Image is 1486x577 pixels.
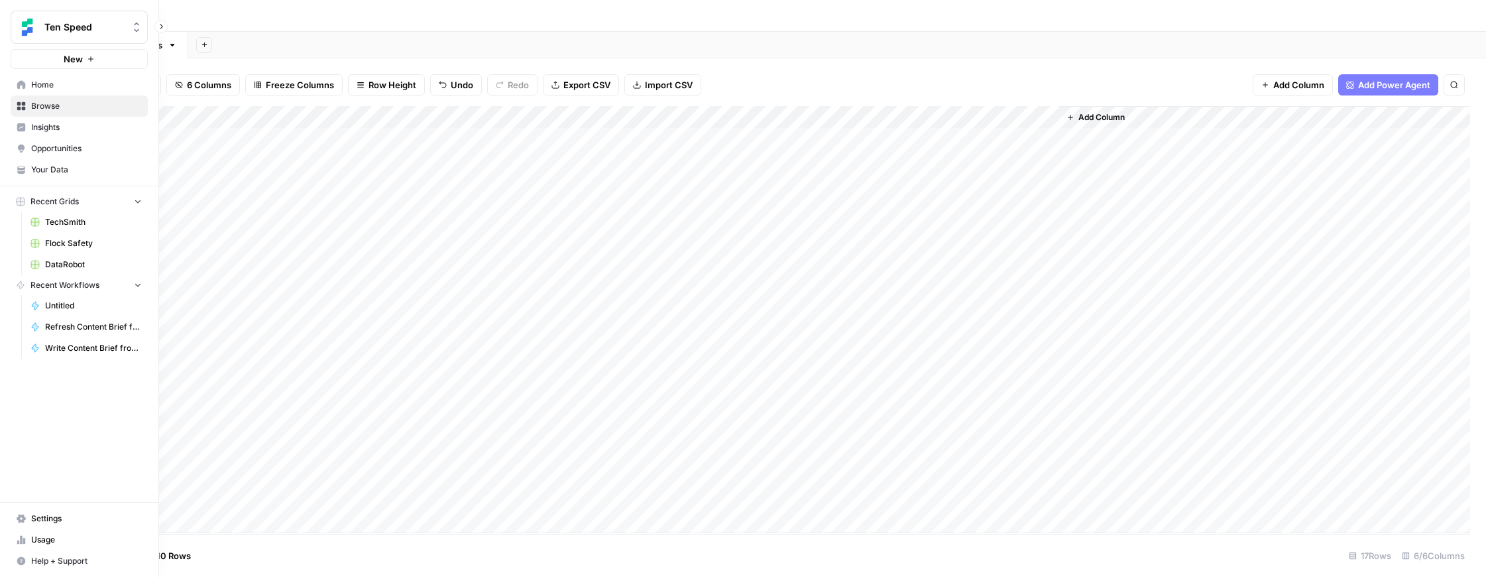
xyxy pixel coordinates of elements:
[11,138,148,159] a: Opportunities
[45,259,142,271] span: DataRobot
[25,254,148,275] a: DataRobot
[11,550,148,572] button: Help + Support
[31,79,142,91] span: Home
[25,233,148,254] a: Flock Safety
[1273,78,1324,92] span: Add Column
[348,74,425,96] button: Row Height
[508,78,529,92] span: Redo
[1061,109,1130,126] button: Add Column
[138,549,191,562] span: Add 10 Rows
[1397,545,1470,566] div: 6/6 Columns
[31,513,142,525] span: Settings
[1253,74,1333,96] button: Add Column
[11,11,148,44] button: Workspace: Ten Speed
[45,216,142,228] span: TechSmith
[15,15,39,39] img: Ten Speed Logo
[645,78,693,92] span: Import CSV
[451,78,473,92] span: Undo
[1078,111,1125,123] span: Add Column
[30,196,79,208] span: Recent Grids
[487,74,538,96] button: Redo
[31,100,142,112] span: Browse
[31,121,142,133] span: Insights
[31,164,142,176] span: Your Data
[44,21,125,34] span: Ten Speed
[1338,74,1438,96] button: Add Power Agent
[11,49,148,69] button: New
[45,300,142,312] span: Untitled
[11,192,148,212] button: Recent Grids
[45,342,142,354] span: Write Content Brief from Keyword [DEV]
[31,534,142,546] span: Usage
[11,96,148,117] a: Browse
[31,555,142,567] span: Help + Support
[266,78,334,92] span: Freeze Columns
[187,78,231,92] span: 6 Columns
[11,508,148,529] a: Settings
[25,212,148,233] a: TechSmith
[11,117,148,138] a: Insights
[31,143,142,155] span: Opportunities
[430,74,482,96] button: Undo
[563,78,610,92] span: Export CSV
[11,74,148,96] a: Home
[25,338,148,359] a: Write Content Brief from Keyword [DEV]
[30,279,99,291] span: Recent Workflows
[1358,78,1430,92] span: Add Power Agent
[624,74,701,96] button: Import CSV
[25,316,148,338] a: Refresh Content Brief from Keyword [DEV]
[45,237,142,249] span: Flock Safety
[45,321,142,333] span: Refresh Content Brief from Keyword [DEV]
[166,74,240,96] button: 6 Columns
[11,159,148,180] a: Your Data
[543,74,619,96] button: Export CSV
[245,74,343,96] button: Freeze Columns
[369,78,416,92] span: Row Height
[1343,545,1397,566] div: 17 Rows
[11,529,148,550] a: Usage
[11,275,148,295] button: Recent Workflows
[64,52,83,66] span: New
[25,295,148,316] a: Untitled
